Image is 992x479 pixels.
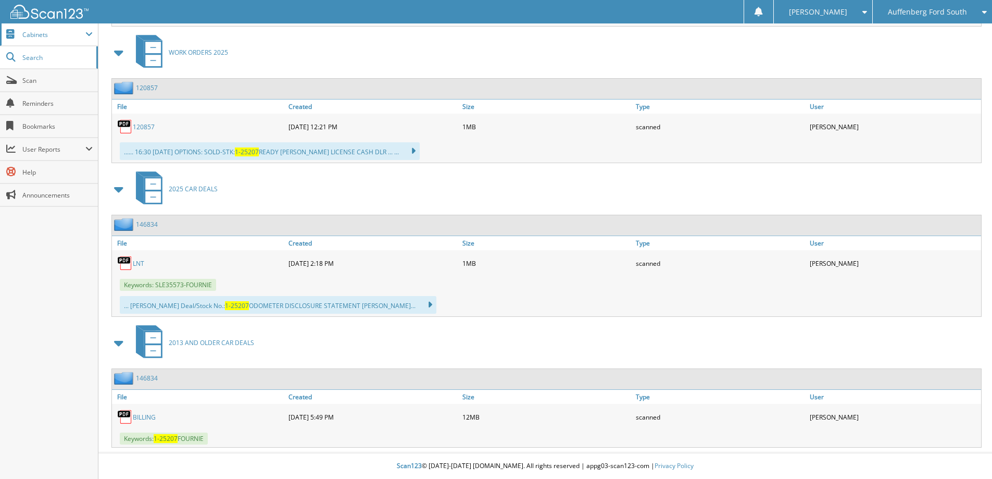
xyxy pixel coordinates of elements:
[120,279,216,291] span: Keywords: SLE35573-FOURNIE
[120,433,208,445] span: Keywords: FOURNIE
[633,116,807,137] div: scanned
[114,81,136,94] img: folder2.png
[130,32,228,73] a: WORK ORDERS 2025
[22,76,93,85] span: Scan
[133,413,156,422] a: BILLING
[633,390,807,404] a: Type
[22,30,85,39] span: Cabinets
[460,100,634,114] a: Size
[807,100,981,114] a: User
[130,322,254,363] a: 2013 AND OLDER CAR DEALS
[460,390,634,404] a: Size
[10,5,89,19] img: scan123-logo-white.svg
[807,407,981,427] div: [PERSON_NAME]
[136,220,158,229] a: 146834
[120,296,436,314] div: ... [PERSON_NAME] Deal/Stock No.: ODOMETER DISCLOSURE STATEMENT [PERSON_NAME]...
[460,116,634,137] div: 1MB
[98,453,992,479] div: © [DATE]-[DATE] [DOMAIN_NAME]. All rights reserved | appg03-scan123-com |
[130,168,218,210] a: 2025 CAR DEALS
[117,409,133,425] img: PDF.png
[169,185,218,193] span: 2025 CAR DEALS
[940,429,992,479] iframe: Chat Widget
[235,148,259,156] span: 1-25207
[22,191,93,200] span: Announcements
[114,372,136,385] img: folder2.png
[286,100,460,114] a: Created
[136,374,158,383] a: 146834
[112,236,286,250] a: File
[133,122,155,131] a: 120857
[154,434,178,443] span: 1-25207
[888,9,967,15] span: Auffenberg Ford South
[169,338,254,347] span: 2013 AND OLDER CAR DEALS
[807,116,981,137] div: [PERSON_NAME]
[169,48,228,57] span: WORK ORDERS 2025
[22,145,85,154] span: User Reports
[460,253,634,274] div: 1MB
[286,253,460,274] div: [DATE] 2:18 PM
[133,259,144,268] a: LNT
[286,236,460,250] a: Created
[633,253,807,274] div: scanned
[807,253,981,274] div: [PERSON_NAME]
[633,236,807,250] a: Type
[460,407,634,427] div: 12MB
[633,100,807,114] a: Type
[112,390,286,404] a: File
[286,407,460,427] div: [DATE] 5:49 PM
[112,100,286,114] a: File
[22,53,91,62] span: Search
[117,119,133,134] img: PDF.png
[22,168,93,177] span: Help
[807,390,981,404] a: User
[22,122,93,131] span: Bookmarks
[22,99,93,108] span: Reminders
[120,142,420,160] div: ...... 16:30 [DATE] OPTIONS: SOLD-STK: READY [PERSON_NAME] LICENSE CASH DLR ... ...
[117,255,133,271] img: PDF.png
[460,236,634,250] a: Size
[136,83,158,92] a: 120857
[286,116,460,137] div: [DATE] 12:21 PM
[286,390,460,404] a: Created
[789,9,847,15] span: [PERSON_NAME]
[225,301,249,310] span: 1-25207
[807,236,981,250] a: User
[633,407,807,427] div: scanned
[655,461,694,470] a: Privacy Policy
[114,218,136,231] img: folder2.png
[397,461,422,470] span: Scan123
